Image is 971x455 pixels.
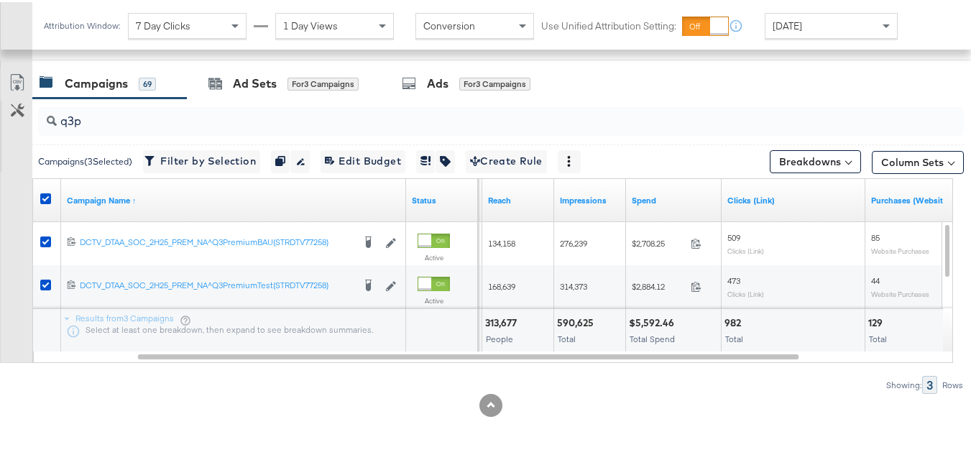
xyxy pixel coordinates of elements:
span: Total [558,331,576,342]
div: Ads [427,73,448,90]
div: Attribution Window: [43,19,121,29]
div: $5,592.46 [629,314,678,328]
button: Column Sets [872,149,964,172]
label: Use Unified Attribution Setting: [541,17,676,31]
a: The total amount spent to date. [632,193,716,204]
label: Active [418,251,450,260]
span: People [486,331,513,342]
sub: Clicks (Link) [727,244,764,253]
button: Create Rule [466,148,547,171]
span: 276,239 [560,236,587,247]
a: Shows the current state of your Ad Campaign. [412,193,472,204]
span: Conversion [423,17,475,30]
div: 982 [724,314,745,328]
span: Filter by Selection [147,150,256,168]
span: 314,373 [560,279,587,290]
span: 7 Day Clicks [136,17,190,30]
span: 509 [727,230,740,241]
span: 85 [871,230,880,241]
div: Ad Sets [233,73,277,90]
a: DCTV_DTAA_SOC_2H25_PREM_NA^Q3PremiumTest(STRDTV77258) [80,277,353,292]
div: Showing: [885,378,922,388]
div: DCTV_DTAA_SOC_2H25_PREM_NA^Q3PremiumBAU(STRDTV77258) [80,234,353,246]
span: $2,884.12 [632,279,685,290]
span: 168,639 [488,279,515,290]
a: Your campaign name. [67,193,400,204]
span: Total Spend [630,331,675,342]
span: 1 Day Views [283,17,338,30]
span: 134,158 [488,236,515,247]
a: The number of people your ad was served to. [488,193,548,204]
button: Filter by Selection [143,148,260,171]
div: 3 [922,374,937,392]
sub: Clicks (Link) [727,288,764,296]
span: Create Rule [470,150,543,168]
div: 590,625 [557,314,598,328]
div: 313,677 [485,314,521,328]
sub: Website Purchases [871,244,929,253]
sub: Website Purchases [871,288,929,296]
a: DCTV_DTAA_SOC_2H25_PREM_NA^Q3PremiumBAU(STRDTV77258) [80,234,353,249]
div: for 3 Campaigns [287,75,359,88]
button: Edit Budget [321,148,405,171]
div: DCTV_DTAA_SOC_2H25_PREM_NA^Q3PremiumTest(STRDTV77258) [80,277,353,289]
div: Campaigns [65,73,128,90]
span: [DATE] [773,17,802,30]
button: Breakdowns [770,148,861,171]
div: 69 [139,75,156,88]
input: Search Campaigns by Name, ID or Objective [57,99,882,127]
div: Campaigns ( 3 Selected) [38,153,132,166]
a: The number of times your ad was served. On mobile apps an ad is counted as served the first time ... [560,193,620,204]
span: Total [869,331,887,342]
label: Active [418,294,450,303]
a: The number of clicks on links appearing on your ad or Page that direct people to your sites off F... [727,193,860,204]
span: 473 [727,273,740,284]
div: Rows [942,378,964,388]
span: Edit Budget [325,150,401,168]
span: Total [725,331,743,342]
div: for 3 Campaigns [459,75,530,88]
span: $2,708.25 [632,236,685,247]
span: 44 [871,273,880,284]
div: 129 [868,314,887,328]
